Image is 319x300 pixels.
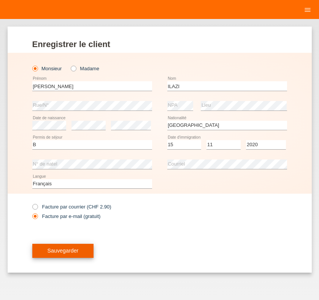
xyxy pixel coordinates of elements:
[32,66,37,71] input: Monsieur
[32,204,111,210] label: Facture par courrier (CHF 2.90)
[71,66,99,71] label: Madame
[48,248,79,254] span: Sauvegarder
[304,6,311,14] i: menu
[32,244,94,258] button: Sauvegarder
[32,39,287,49] h1: Enregistrer le client
[300,7,315,12] a: menu
[32,213,101,219] label: Facture par e-mail (gratuit)
[32,204,37,213] input: Facture par courrier (CHF 2.90)
[32,66,62,71] label: Monsieur
[71,66,76,71] input: Madame
[32,213,37,223] input: Facture par e-mail (gratuit)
